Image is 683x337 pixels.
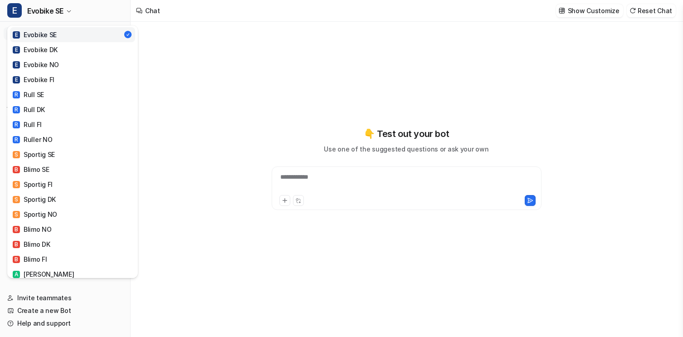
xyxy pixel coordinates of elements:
div: Rull DK [13,105,45,114]
div: Blimo SE [13,165,49,174]
span: B [13,166,20,173]
div: Blimo FI [13,254,47,264]
div: Rull SE [13,90,44,99]
span: R [13,91,20,98]
span: S [13,151,20,158]
div: Evobike FI [13,75,54,84]
span: E [13,76,20,83]
div: Rull FI [13,120,42,129]
div: [PERSON_NAME] [13,269,74,279]
div: Sportig SE [13,150,55,159]
span: S [13,196,20,203]
span: E [13,31,20,39]
span: S [13,181,20,188]
span: E [13,46,20,54]
div: Sportig DK [13,195,56,204]
div: Ruller NO [13,135,52,144]
span: B [13,256,20,263]
span: R [13,106,20,113]
div: Evobike DK [13,45,58,54]
div: Blimo DK [13,239,50,249]
span: E [7,3,22,18]
span: Evobike SE [27,5,63,17]
div: Evobike NO [13,60,59,69]
span: B [13,241,20,248]
span: E [13,61,20,68]
div: Sportig FI [13,180,53,189]
span: A [13,271,20,278]
span: R [13,136,20,143]
span: B [13,226,20,233]
div: Sportig NO [13,210,57,219]
span: S [13,211,20,218]
div: Evobike SE [13,30,57,39]
div: Blimo NO [13,225,52,234]
div: EEvobike SE [7,25,138,278]
span: R [13,121,20,128]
